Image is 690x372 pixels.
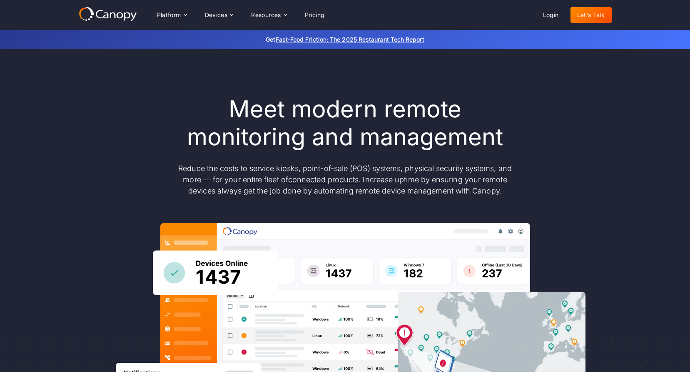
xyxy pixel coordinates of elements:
[276,36,424,43] a: Fast-Food Friction: The 2025 Restaurant Tech Report
[198,7,240,23] div: Devices
[170,95,520,151] h1: Meet modern remote monitoring and management
[244,7,293,23] div: Resources
[251,12,281,18] div: Resources
[570,7,612,23] a: Let's Talk
[205,12,228,18] div: Devices
[288,175,359,184] a: connected products
[153,250,278,295] img: Canopy sees how many devices are online
[536,7,565,23] a: Login
[157,12,181,18] div: Platform
[170,163,520,196] p: Reduce the costs to service kiosks, point-of-sale (POS) systems, physical security systems, and m...
[150,7,193,23] div: Platform
[141,35,549,44] p: Get
[298,7,331,23] a: Pricing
